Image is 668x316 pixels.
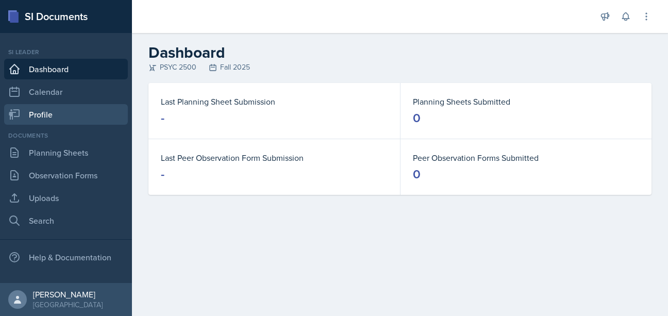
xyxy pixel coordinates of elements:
[413,166,421,182] div: 0
[4,188,128,208] a: Uploads
[161,110,164,126] div: -
[4,81,128,102] a: Calendar
[161,166,164,182] div: -
[4,59,128,79] a: Dashboard
[413,110,421,126] div: 0
[4,165,128,186] a: Observation Forms
[4,131,128,140] div: Documents
[161,152,388,164] dt: Last Peer Observation Form Submission
[161,95,388,108] dt: Last Planning Sheet Submission
[148,62,652,73] div: PSYC 2500 Fall 2025
[148,43,652,62] h2: Dashboard
[413,95,639,108] dt: Planning Sheets Submitted
[4,47,128,57] div: Si leader
[413,152,639,164] dt: Peer Observation Forms Submitted
[4,247,128,268] div: Help & Documentation
[4,142,128,163] a: Planning Sheets
[33,289,103,300] div: [PERSON_NAME]
[33,300,103,310] div: [GEOGRAPHIC_DATA]
[4,210,128,231] a: Search
[4,104,128,125] a: Profile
